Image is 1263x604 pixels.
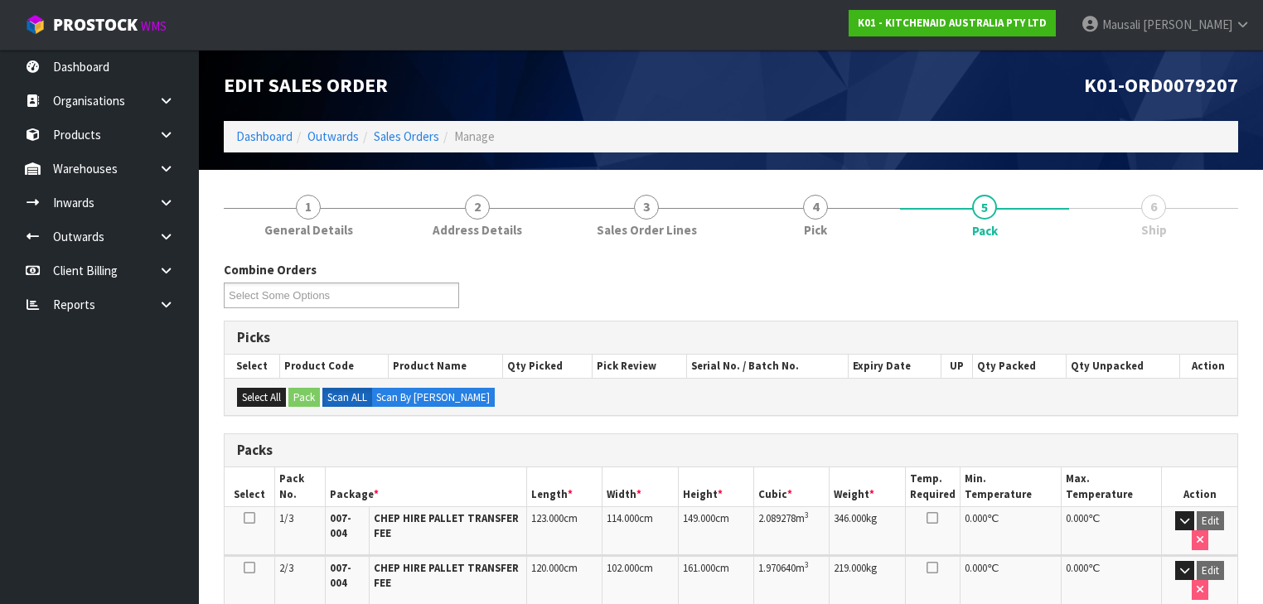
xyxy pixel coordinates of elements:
button: Edit [1197,561,1224,581]
th: Action [1179,355,1237,378]
span: 1.970640 [758,561,796,575]
span: 219.000 [834,561,866,575]
a: K01 - KITCHENAID AUSTRALIA PTY LTD [849,10,1056,36]
img: cube-alt.png [25,14,46,35]
span: General Details [264,221,353,239]
strong: CHEP HIRE PALLET TRANSFER FEE [374,561,519,590]
strong: K01 - KITCHENAID AUSTRALIA PTY LTD [858,16,1047,30]
th: Cubic [753,467,829,506]
label: Scan By [PERSON_NAME] [371,388,495,408]
td: m [753,506,829,554]
sup: 3 [805,510,809,520]
span: 0.000 [1066,511,1088,525]
span: 123.000 [531,511,564,525]
th: Product Code [280,355,389,378]
span: Edit Sales Order [224,72,388,98]
th: Qty Unpacked [1067,355,1180,378]
th: Serial No. / Batch No. [687,355,848,378]
span: 102.000 [607,561,639,575]
th: Expiry Date [848,355,941,378]
span: 0.000 [965,511,987,525]
th: Weight [830,467,905,506]
th: Product Name [389,355,503,378]
th: UP [941,355,973,378]
td: cm [602,506,678,554]
label: Combine Orders [224,261,317,278]
span: Address Details [433,221,522,239]
span: 161.000 [683,561,715,575]
strong: CHEP HIRE PALLET TRANSFER FEE [374,511,519,540]
span: K01-ORD0079207 [1084,72,1238,98]
label: Scan ALL [322,388,372,408]
sup: 3 [805,559,809,570]
th: Min. Temperature [960,467,1061,506]
span: 149.000 [683,511,715,525]
td: cm [678,506,753,554]
span: 346.000 [834,511,866,525]
th: Pack No. [275,467,326,506]
th: Qty Picked [503,355,593,378]
th: Package [326,467,527,506]
button: Edit [1197,511,1224,531]
small: WMS [141,18,167,34]
td: kg [830,506,905,554]
h3: Picks [237,330,1225,345]
th: Length [527,467,602,506]
th: Width [602,467,678,506]
span: Ship [1141,221,1167,239]
span: 3 [634,195,659,220]
a: Outwards [307,128,359,144]
td: ℃ [1061,506,1162,554]
th: Height [678,467,753,506]
th: Select [225,355,280,378]
span: 0.000 [1066,561,1088,575]
th: Pick Review [592,355,686,378]
strong: 007-004 [330,511,351,540]
td: cm [527,506,602,554]
span: [PERSON_NAME] [1143,17,1232,32]
span: 1/3 [279,511,293,525]
span: 1 [296,195,321,220]
a: Sales Orders [374,128,439,144]
span: Mausali [1102,17,1140,32]
button: Pack [288,388,320,408]
th: Max. Temperature [1061,467,1162,506]
span: 5 [972,195,997,220]
th: Select [225,467,275,506]
th: Qty Packed [973,355,1067,378]
span: 120.000 [531,561,564,575]
td: ℃ [960,506,1061,554]
span: Manage [454,128,495,144]
th: Action [1162,467,1237,506]
button: Select All [237,388,286,408]
span: ProStock [53,14,138,36]
span: Pack [972,222,998,239]
span: 4 [803,195,828,220]
span: Sales Order Lines [597,221,697,239]
strong: 007-004 [330,561,351,590]
span: 0.000 [965,561,987,575]
span: Pick [804,221,827,239]
span: 6 [1141,195,1166,220]
h3: Packs [237,442,1225,458]
a: Dashboard [236,128,293,144]
span: 114.000 [607,511,639,525]
th: Temp. Required [905,467,960,506]
span: 2/3 [279,561,293,575]
span: 2 [465,195,490,220]
span: 2.089278 [758,511,796,525]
